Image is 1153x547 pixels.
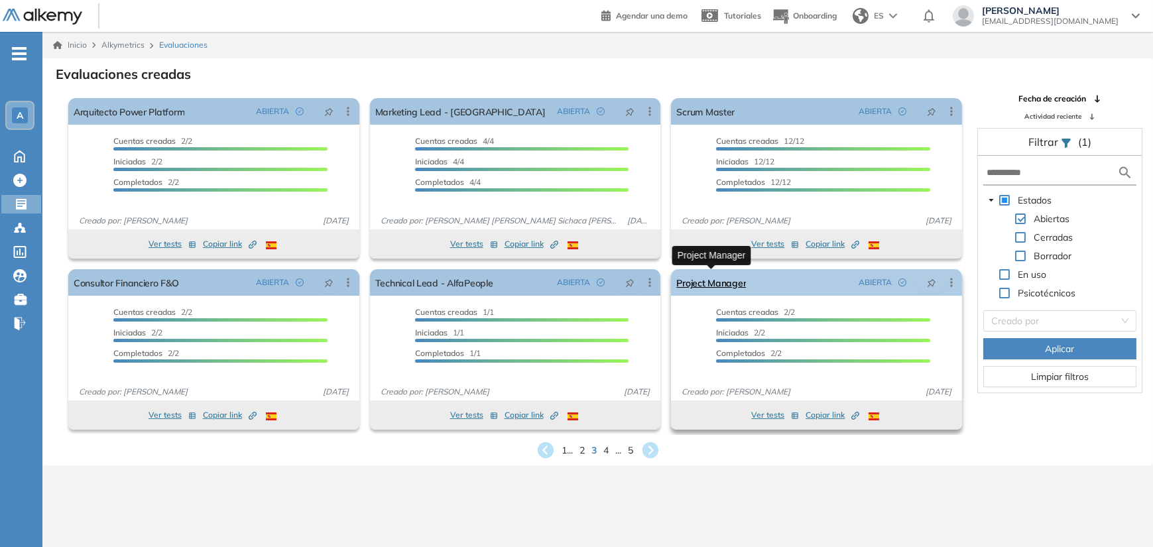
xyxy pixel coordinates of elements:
[625,106,635,117] span: pushpin
[203,236,257,252] button: Copiar link
[676,386,796,398] span: Creado por: [PERSON_NAME]
[982,5,1119,16] span: [PERSON_NAME]
[149,407,196,423] button: Ver tests
[415,348,481,358] span: 1/1
[113,136,176,146] span: Cuentas creadas
[568,241,578,249] img: ESP
[1028,135,1061,149] span: Filtrar
[1034,250,1071,262] span: Borrador
[751,407,799,423] button: Ver tests
[601,7,688,23] a: Agendar una demo
[113,348,162,358] span: Completados
[917,272,946,293] button: pushpin
[415,177,481,187] span: 4/4
[113,177,179,187] span: 2/2
[724,11,761,21] span: Tutoriales
[1031,211,1072,227] span: Abiertas
[1018,194,1052,206] span: Estados
[113,156,162,166] span: 2/2
[1015,192,1054,208] span: Estados
[314,101,343,122] button: pushpin
[676,269,746,296] a: Project Manager
[375,98,546,125] a: Marketing Lead - [GEOGRAPHIC_DATA]
[415,136,477,146] span: Cuentas creadas
[318,215,354,227] span: [DATE]
[415,156,464,166] span: 4/4
[869,241,879,249] img: ESP
[716,156,749,166] span: Iniciadas
[874,10,884,22] span: ES
[983,366,1136,387] button: Limpiar filtros
[597,278,605,286] span: check-circle
[375,386,495,398] span: Creado por: [PERSON_NAME]
[869,412,879,420] img: ESP
[793,11,837,21] span: Onboarding
[676,98,735,125] a: Scrum Master
[982,16,1119,27] span: [EMAIL_ADDRESS][DOMAIN_NAME]
[772,2,837,30] button: Onboarding
[159,39,208,51] span: Evaluaciones
[296,107,304,115] span: check-circle
[580,444,585,457] span: 2
[983,338,1136,359] button: Aplicar
[318,386,354,398] span: [DATE]
[616,11,688,21] span: Agendar una demo
[716,177,791,187] span: 12/12
[716,328,765,337] span: 2/2
[450,236,498,252] button: Ver tests
[256,105,289,117] span: ABIERTA
[113,177,162,187] span: Completados
[74,269,179,296] a: Consultor Financiero F&O
[415,177,464,187] span: Completados
[203,407,257,423] button: Copiar link
[324,106,334,117] span: pushpin
[716,136,778,146] span: Cuentas creadas
[716,177,765,187] span: Completados
[1031,229,1075,245] span: Cerradas
[751,236,799,252] button: Ver tests
[917,101,946,122] button: pushpin
[113,136,192,146] span: 2/2
[568,412,578,420] img: ESP
[149,236,196,252] button: Ver tests
[988,197,995,204] span: caret-down
[56,66,191,82] h3: Evaluaciones creadas
[314,272,343,293] button: pushpin
[1031,248,1074,264] span: Borrador
[716,136,804,146] span: 12/12
[1018,287,1075,299] span: Psicotécnicos
[113,156,146,166] span: Iniciadas
[1015,285,1078,301] span: Psicotécnicos
[113,348,179,358] span: 2/2
[1019,93,1087,105] span: Fecha de creación
[629,444,634,457] span: 5
[1117,164,1133,181] img: search icon
[806,407,859,423] button: Copiar link
[1018,269,1046,280] span: En uso
[1015,267,1049,282] span: En uso
[604,444,609,457] span: 4
[375,269,493,296] a: Technical Lead - AlfaPeople
[716,156,774,166] span: 12/12
[898,278,906,286] span: check-circle
[505,409,558,421] span: Copiar link
[113,328,146,337] span: Iniciadas
[615,272,644,293] button: pushpin
[256,276,289,288] span: ABIERTA
[625,277,635,288] span: pushpin
[676,215,796,227] span: Creado por: [PERSON_NAME]
[806,409,859,421] span: Copiar link
[1031,369,1089,384] span: Limpiar filtros
[375,215,623,227] span: Creado por: [PERSON_NAME] [PERSON_NAME] Sichaca [PERSON_NAME]
[889,13,897,19] img: arrow
[101,40,145,50] span: Alkymetrics
[1025,111,1082,121] span: Actividad reciente
[806,236,859,252] button: Copiar link
[415,348,464,358] span: Completados
[266,412,276,420] img: ESP
[716,328,749,337] span: Iniciadas
[806,238,859,250] span: Copiar link
[266,241,276,249] img: ESP
[505,407,558,423] button: Copiar link
[853,8,869,24] img: world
